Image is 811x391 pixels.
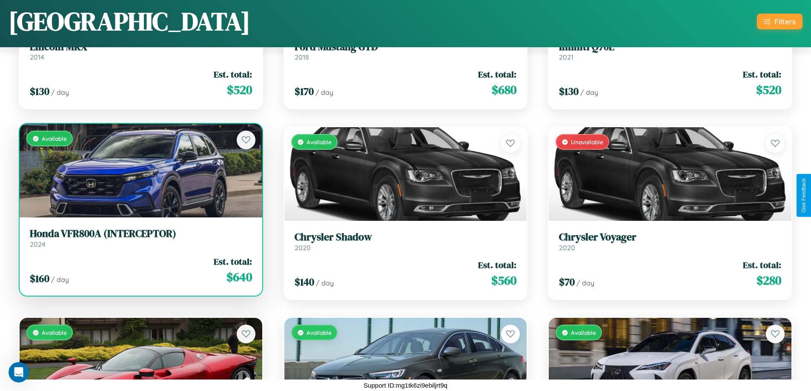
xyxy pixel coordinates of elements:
div: Give Feedback [801,178,807,213]
div: Filters [774,17,796,26]
iframe: Intercom live chat [9,362,29,382]
a: Chrysler Voyager2020 [559,231,781,252]
p: Support ID: mg1tk6zi9ebiljrt9q [364,380,447,391]
span: / day [576,279,594,287]
a: Honda VFR800A (INTERCEPTOR)2024 [30,228,252,248]
a: Lincoln MKX2014 [30,41,252,62]
span: / day [580,88,598,97]
h3: Chrysler Shadow [295,231,517,243]
span: Available [42,329,67,336]
span: Est. total: [743,259,781,271]
span: 2021 [559,53,573,61]
span: Available [307,138,332,146]
span: $ 160 [30,271,49,285]
span: 2014 [30,53,44,61]
span: Est. total: [478,259,516,271]
span: Available [307,329,332,336]
span: Est. total: [478,68,516,80]
a: Infiniti Q70L2021 [559,41,781,62]
span: $ 130 [30,84,49,98]
span: Available [42,135,67,142]
span: $ 560 [491,272,516,289]
span: $ 140 [295,275,314,289]
span: $ 640 [226,268,252,285]
span: Est. total: [214,255,252,268]
span: 2024 [30,240,46,248]
span: $ 130 [559,84,579,98]
span: / day [51,88,69,97]
span: Est. total: [214,68,252,80]
h1: [GEOGRAPHIC_DATA] [9,4,250,39]
span: Available [571,329,596,336]
button: Filters [757,14,802,29]
span: / day [315,88,333,97]
span: 2018 [295,53,309,61]
span: / day [316,279,334,287]
span: $ 170 [295,84,314,98]
span: Est. total: [743,68,781,80]
span: $ 520 [756,81,781,98]
h3: Chrysler Voyager [559,231,781,243]
span: Unavailable [571,138,603,146]
span: $ 680 [492,81,516,98]
a: Ford Mustang GTD2018 [295,41,517,62]
span: $ 70 [559,275,575,289]
span: / day [51,275,69,284]
a: Chrysler Shadow2020 [295,231,517,252]
span: $ 280 [757,272,781,289]
span: 2020 [559,243,575,252]
span: $ 520 [227,81,252,98]
span: 2020 [295,243,311,252]
h3: Honda VFR800A (INTERCEPTOR) [30,228,252,240]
